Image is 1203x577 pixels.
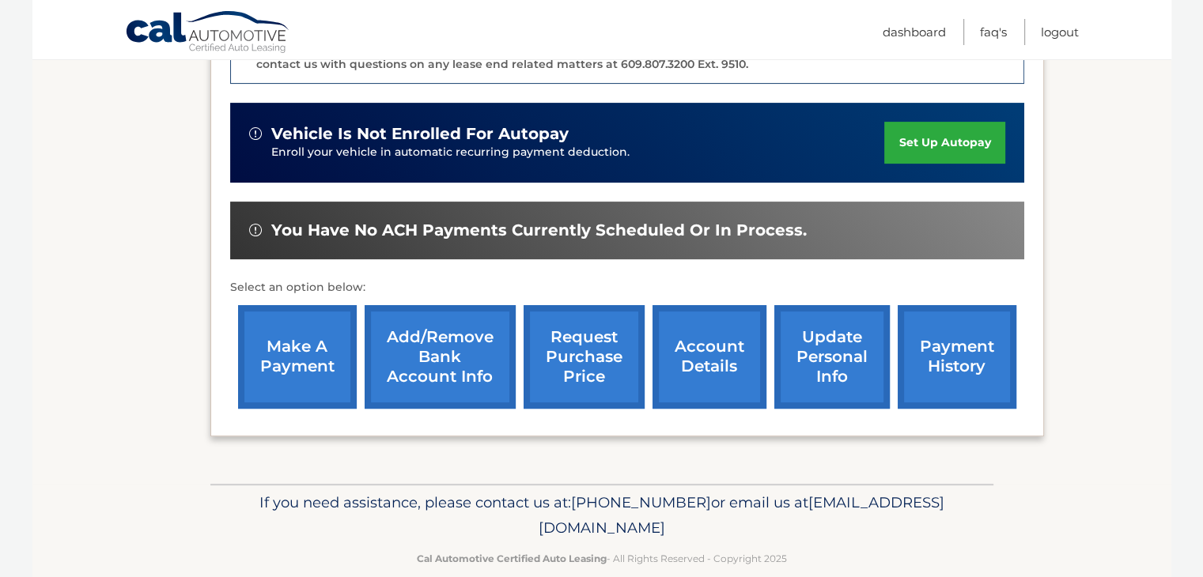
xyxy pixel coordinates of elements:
img: alert-white.svg [249,224,262,236]
p: Select an option below: [230,278,1024,297]
a: make a payment [238,305,357,409]
a: Add/Remove bank account info [365,305,516,409]
span: [PHONE_NUMBER] [571,493,711,511]
p: Enroll your vehicle in automatic recurring payment deduction. [271,144,885,161]
a: FAQ's [980,19,1007,45]
a: payment history [898,305,1016,409]
img: alert-white.svg [249,127,262,140]
a: set up autopay [884,122,1004,164]
p: If you need assistance, please contact us at: or email us at [221,490,983,541]
a: account details [653,305,766,409]
a: update personal info [774,305,890,409]
p: - All Rights Reserved - Copyright 2025 [221,550,983,567]
a: Cal Automotive [125,10,291,56]
a: request purchase price [524,305,645,409]
strong: Cal Automotive Certified Auto Leasing [417,552,607,564]
p: The end of your lease is approaching soon. A member of our lease end team will be in touch soon t... [256,18,1014,71]
a: Logout [1041,19,1079,45]
span: vehicle is not enrolled for autopay [271,124,569,144]
a: Dashboard [883,19,946,45]
span: You have no ACH payments currently scheduled or in process. [271,221,807,240]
